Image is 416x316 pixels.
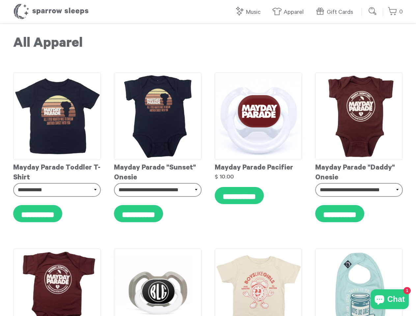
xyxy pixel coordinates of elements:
[114,160,202,183] div: Mayday Parade "Sunset" Onesie
[235,5,264,19] a: Music
[215,174,234,179] strong: $ 10.00
[315,72,403,160] img: Mayday_Parade_-_Daddy_Onesie_grande.png
[13,72,101,160] img: MaydayParade-SunsetToddlerT-shirt_grande.png
[215,160,302,173] div: Mayday Parade Pacifier
[114,72,202,160] img: MaydayParade-SunsetOnesie_grande.png
[315,160,403,183] div: Mayday Parade "Daddy" Onesie
[13,36,403,53] h1: All Apparel
[388,5,403,19] a: 0
[315,5,356,19] a: Gift Cards
[215,72,302,160] img: MaydayParadePacifierMockup_grande.png
[272,5,307,19] a: Apparel
[13,160,101,183] div: Mayday Parade Toddler T-Shirt
[366,5,379,18] input: Submit
[13,3,89,20] h1: Sparrow Sleeps
[369,289,411,311] inbox-online-store-chat: Shopify online store chat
